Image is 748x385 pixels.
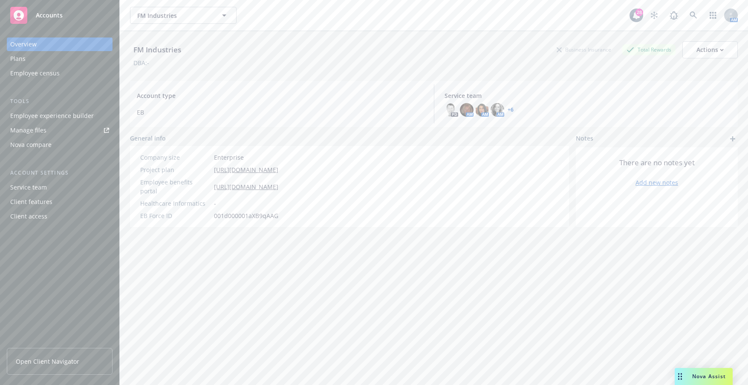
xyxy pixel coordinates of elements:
[214,153,244,162] span: Enterprise
[7,66,113,80] a: Employee census
[445,103,458,117] img: photo
[7,210,113,223] a: Client access
[7,138,113,152] a: Nova compare
[675,368,733,385] button: Nova Assist
[130,7,237,24] button: FM Industries
[10,37,37,51] div: Overview
[682,41,738,58] button: Actions
[140,165,211,174] div: Project plan
[7,181,113,194] a: Service team
[7,52,113,66] a: Plans
[665,7,682,24] a: Report a Bug
[7,195,113,209] a: Client features
[7,37,113,51] a: Overview
[7,3,113,27] a: Accounts
[696,42,724,58] div: Actions
[7,97,113,106] div: Tools
[10,52,26,66] div: Plans
[214,165,278,174] a: [URL][DOMAIN_NAME]
[728,134,738,144] a: add
[137,108,424,117] span: EB
[705,7,722,24] a: Switch app
[214,182,278,191] a: [URL][DOMAIN_NAME]
[36,12,63,19] span: Accounts
[10,138,52,152] div: Nova compare
[685,7,702,24] a: Search
[140,199,211,208] div: Healthcare Informatics
[475,103,489,117] img: photo
[10,109,94,123] div: Employee experience builder
[508,107,514,112] a: +6
[10,124,46,137] div: Manage files
[214,199,216,208] span: -
[130,134,166,143] span: General info
[16,357,79,366] span: Open Client Navigator
[445,91,731,100] span: Service team
[10,66,60,80] div: Employee census
[140,211,211,220] div: EB Force ID
[675,368,685,385] div: Drag to move
[491,103,504,117] img: photo
[214,211,278,220] span: 001d000001aXB9qAAG
[7,169,113,177] div: Account settings
[133,58,149,67] div: DBA: -
[10,210,47,223] div: Client access
[635,9,643,16] div: 28
[140,153,211,162] div: Company size
[692,373,726,380] span: Nova Assist
[7,124,113,137] a: Manage files
[140,178,211,195] div: Employee benefits portal
[130,44,185,55] div: FM Industries
[646,7,663,24] a: Stop snowing
[137,11,211,20] span: FM Industries
[137,91,424,100] span: Account type
[622,44,676,55] div: Total Rewards
[635,178,678,187] a: Add new notes
[7,109,113,123] a: Employee experience builder
[619,158,695,168] span: There are no notes yet
[460,103,474,117] img: photo
[10,195,52,209] div: Client features
[552,44,615,55] div: Business Insurance
[576,134,593,144] span: Notes
[10,181,47,194] div: Service team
